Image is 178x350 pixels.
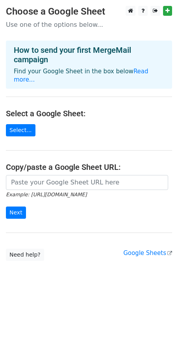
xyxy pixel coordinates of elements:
a: Need help? [6,249,44,261]
small: Example: [URL][DOMAIN_NAME] [6,192,87,197]
iframe: Chat Widget [139,312,178,350]
a: Google Sheets [123,249,172,257]
input: Paste your Google Sheet URL here [6,175,168,190]
h4: Select a Google Sheet: [6,109,172,118]
a: Select... [6,124,35,136]
p: Use one of the options below... [6,20,172,29]
input: Next [6,207,26,219]
a: Read more... [14,68,148,83]
h3: Choose a Google Sheet [6,6,172,17]
p: Find your Google Sheet in the box below [14,67,164,84]
h4: How to send your first MergeMail campaign [14,45,164,64]
h4: Copy/paste a Google Sheet URL: [6,162,172,172]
